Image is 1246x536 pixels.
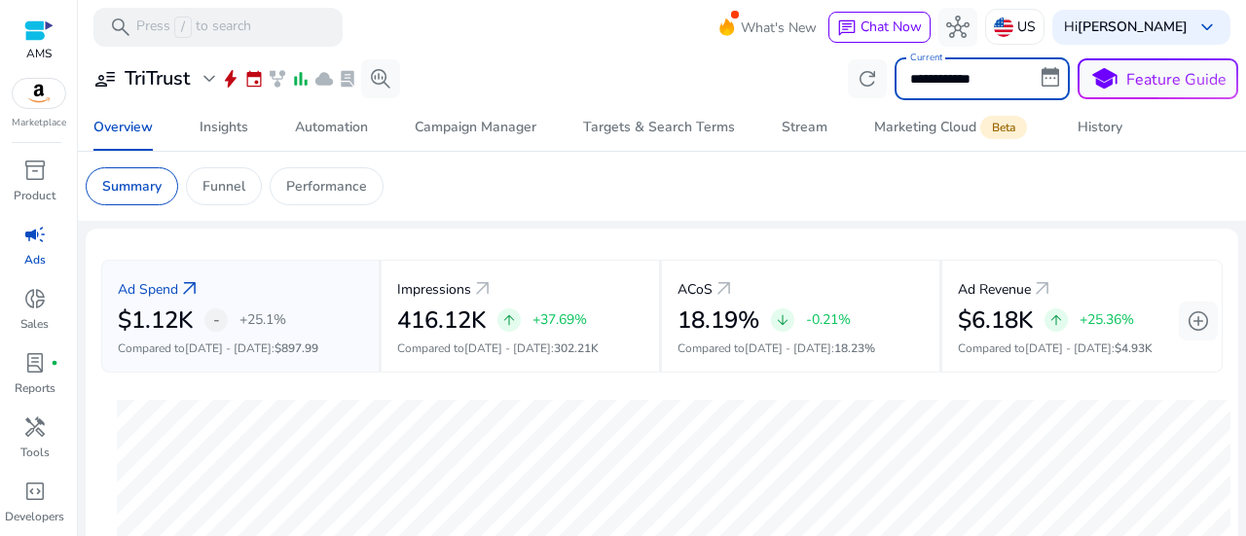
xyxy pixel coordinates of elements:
[874,120,1031,135] div: Marketing Cloud
[23,415,47,439] span: handyman
[14,187,55,204] p: Product
[125,67,190,90] h3: TriTrust
[848,59,887,98] button: refresh
[93,121,153,134] div: Overview
[861,18,922,36] span: Chat Now
[1115,340,1153,356] span: $4.93K
[23,351,47,375] span: lab_profile
[1078,58,1238,99] button: schoolFeature Guide
[93,67,117,90] span: user_attributes
[554,340,599,356] span: 302.21K
[958,306,1033,335] h2: $6.18K
[178,277,202,301] a: arrow_outward
[464,340,551,356] span: [DATE] - [DATE]
[200,121,248,134] div: Insights
[109,16,132,39] span: search
[118,306,193,335] h2: $1.12K
[806,313,851,327] p: -0.21%
[397,279,471,300] p: Impressions
[23,223,47,246] span: campaign
[24,45,54,62] p: AMS
[828,12,931,43] button: chatChat Now
[174,17,192,38] span: /
[20,315,49,333] p: Sales
[397,306,486,335] h2: 416.12K
[938,8,977,47] button: hub
[185,340,272,356] span: [DATE] - [DATE]
[856,67,879,90] span: refresh
[837,18,857,38] span: chat
[678,306,759,335] h2: 18.19%
[775,312,790,328] span: arrow_downward
[946,16,970,39] span: hub
[202,176,245,197] p: Funnel
[678,339,924,357] p: Compared to :
[1195,16,1219,39] span: keyboard_arrow_down
[1078,121,1122,134] div: History
[1080,313,1134,327] p: +25.36%
[15,379,55,397] p: Reports
[295,121,368,134] div: Automation
[1187,309,1210,333] span: add_circle
[239,313,286,327] p: +25.1%
[501,312,517,328] span: arrow_upward
[369,67,392,90] span: search_insights
[244,69,264,89] span: event
[198,67,221,90] span: expand_more
[958,339,1206,357] p: Compared to :
[5,508,64,525] p: Developers
[20,444,50,461] p: Tools
[12,116,66,130] p: Marketplace
[583,121,735,134] div: Targets & Search Terms
[268,69,287,89] span: family_history
[221,69,240,89] span: bolt
[1064,20,1188,34] p: Hi
[678,279,713,300] p: ACoS
[1048,312,1064,328] span: arrow_upward
[1090,65,1118,93] span: school
[994,18,1013,37] img: us.svg
[118,339,363,357] p: Compared to :
[1179,302,1218,340] button: add_circle
[1017,10,1036,44] p: US
[958,279,1031,300] p: Ad Revenue
[338,69,357,89] span: lab_profile
[782,121,827,134] div: Stream
[397,339,643,357] p: Compared to :
[834,340,875,356] span: 18.23%
[980,116,1027,139] span: Beta
[713,277,736,301] a: arrow_outward
[415,121,536,134] div: Campaign Manager
[314,69,334,89] span: cloud
[118,279,178,300] p: Ad Spend
[275,340,318,356] span: $897.99
[24,251,46,268] p: Ads
[286,176,367,197] p: Performance
[23,287,47,310] span: donut_small
[1031,277,1054,301] a: arrow_outward
[361,59,400,98] button: search_insights
[213,308,220,332] span: -
[136,17,251,38] p: Press to search
[741,11,817,45] span: What's New
[102,176,162,197] p: Summary
[51,359,58,367] span: fiber_manual_record
[13,79,65,108] img: amazon.svg
[1025,340,1112,356] span: [DATE] - [DATE]
[23,159,47,182] span: inventory_2
[291,69,311,89] span: bar_chart
[23,480,47,503] span: code_blocks
[745,340,831,356] span: [DATE] - [DATE]
[471,277,495,301] a: arrow_outward
[532,313,587,327] p: +37.69%
[1078,18,1188,36] b: [PERSON_NAME]
[1126,68,1227,91] p: Feature Guide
